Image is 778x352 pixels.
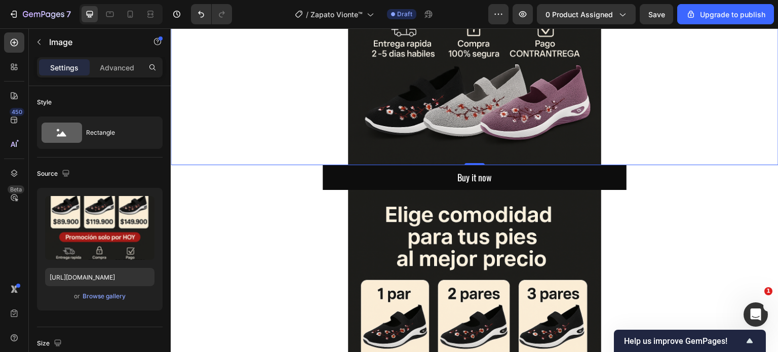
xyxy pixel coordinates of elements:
button: Show survey - Help us improve GemPages! [624,335,756,347]
div: Buy it now [287,143,322,155]
p: 7 [66,8,71,20]
img: preview-image [45,196,154,260]
button: Save [640,4,673,24]
div: Style [37,98,52,107]
span: or [74,290,80,302]
span: 1 [764,287,772,295]
p: Advanced [100,62,134,73]
span: Save [648,10,665,19]
iframe: Design area [171,28,778,352]
div: 450 [10,108,24,116]
button: Browse gallery [82,291,126,301]
button: Upgrade to publish [677,4,774,24]
div: Size [37,337,64,350]
button: 7 [4,4,75,24]
span: 0 product assigned [546,9,613,20]
span: Draft [397,10,412,19]
span: Zapato Vionte™ [310,9,363,20]
iframe: Intercom live chat [744,302,768,327]
div: Beta [8,185,24,193]
div: Browse gallery [83,292,126,301]
p: Image [49,36,135,48]
div: Upgrade to publish [686,9,765,20]
input: https://example.com/image.jpg [45,268,154,286]
div: Rectangle [86,121,148,144]
div: Undo/Redo [191,4,232,24]
span: / [306,9,308,20]
div: Source [37,167,72,181]
button: 0 product assigned [537,4,636,24]
span: Help us improve GemPages! [624,336,744,346]
p: Settings [50,62,79,73]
